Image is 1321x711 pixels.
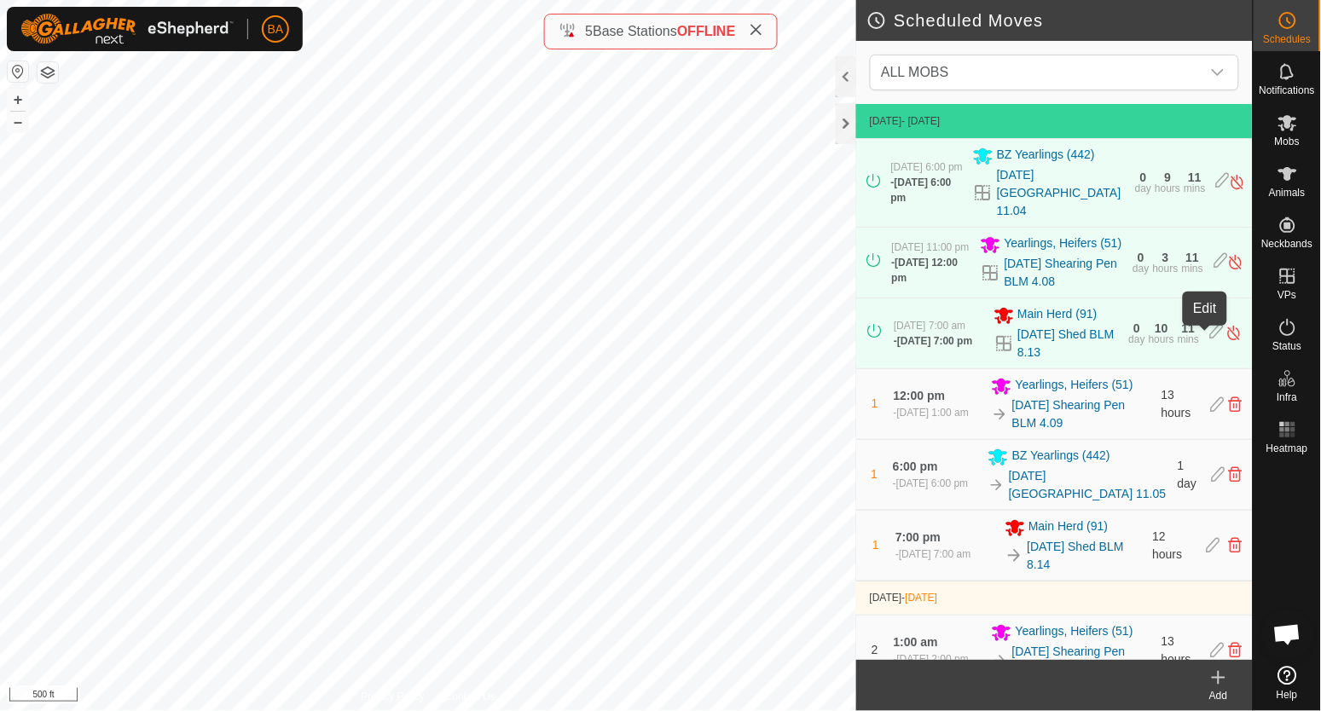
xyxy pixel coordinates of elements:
[992,406,1009,423] img: To
[898,335,973,347] span: [DATE] 7:00 pm
[1228,253,1244,271] img: Turn off schedule move
[1226,324,1243,342] img: Turn off schedule move
[1266,443,1308,454] span: Heatmap
[1028,538,1143,574] a: [DATE] Shed BLM 8.14
[1005,255,1123,291] a: [DATE] Shearing Pen BLM 4.08
[445,689,495,704] a: Contact Us
[1260,85,1315,95] span: Notifications
[997,166,1125,220] a: [DATE] [GEOGRAPHIC_DATA] 11.04
[1140,171,1147,183] div: 0
[896,530,942,544] span: 7:00 pm
[20,14,234,44] img: Gallagher Logo
[1153,529,1183,561] span: 12 hours
[677,24,735,38] span: OFFLINE
[870,115,902,127] span: [DATE]
[1263,34,1311,44] span: Schedules
[873,538,880,552] span: 1
[585,24,593,38] span: 5
[1277,690,1298,700] span: Help
[1138,251,1145,263] div: 0
[1016,622,1133,643] span: Yearlings, Heifers (51)
[894,651,969,667] div: -
[1162,251,1169,263] div: 3
[1182,263,1203,274] div: mins
[892,257,959,284] span: [DATE] 12:00 pm
[1185,688,1253,703] div: Add
[894,476,969,491] div: -
[895,320,966,332] span: [DATE] 7:00 am
[992,652,1009,669] img: To
[1150,334,1175,344] div: hours
[1275,136,1300,147] span: Mobs
[872,643,878,656] span: 2
[892,241,970,253] span: [DATE] 11:00 pm
[894,460,939,473] span: 6:00 pm
[902,592,938,604] span: -
[1261,239,1312,249] span: Neckbands
[1185,183,1206,194] div: mins
[1018,326,1119,361] a: [DATE] Shed BLM 8.13
[1005,234,1122,255] span: Yearlings, Heifers (51)
[866,10,1253,31] h2: Scheduled Moves
[1153,263,1179,274] div: hours
[1012,447,1110,467] span: BZ Yearlings (442)
[1016,376,1133,396] span: Yearlings, Heifers (51)
[1183,322,1196,334] div: 11
[900,548,971,560] span: [DATE] 7:00 am
[1029,517,1109,538] span: Main Herd (91)
[8,90,28,110] button: +
[1018,305,1098,326] span: Main Herd (91)
[902,115,941,127] span: - [DATE]
[1201,55,1235,90] div: dropdown trigger
[1162,634,1191,666] span: 13 hours
[1009,467,1167,503] a: [DATE] [GEOGRAPHIC_DATA] 11.05
[1162,388,1191,419] span: 13 hours
[891,175,964,205] div: -
[1272,341,1301,351] span: Status
[1134,322,1141,334] div: 0
[1278,290,1296,300] span: VPs
[1136,183,1152,194] div: day
[1133,263,1150,274] div: day
[891,161,963,173] span: [DATE] 6:00 pm
[1186,251,1200,263] div: 11
[896,546,971,562] div: -
[897,653,969,665] span: [DATE] 2:00 pm
[8,112,28,132] button: –
[1165,171,1172,183] div: 9
[1269,188,1306,198] span: Animals
[1230,173,1246,191] img: Turn off schedule move
[874,55,1201,90] span: ALL MOBS
[1012,643,1151,679] a: [DATE] Shearing Pen BLM 4.10
[894,635,938,649] span: 1:00 am
[988,477,1005,494] img: To
[1254,659,1321,707] a: Help
[997,146,1095,166] span: BZ Yearlings (442)
[1012,396,1151,432] a: [DATE] Shearing Pen BLM 4.09
[894,405,969,420] div: -
[1262,609,1313,660] a: Open chat
[897,407,969,419] span: [DATE] 1:00 am
[891,176,952,204] span: [DATE] 6:00 pm
[881,65,948,79] span: ALL MOBS
[1156,322,1169,334] div: 10
[1129,334,1145,344] div: day
[38,62,58,83] button: Map Layers
[1189,171,1202,183] div: 11
[872,396,878,410] span: 1
[1178,459,1197,490] span: 1 day
[593,24,677,38] span: Base Stations
[870,592,902,604] span: [DATE]
[1005,546,1024,564] img: To
[872,467,878,481] span: 1
[1179,334,1200,344] div: mins
[1156,183,1181,194] div: hours
[897,477,969,489] span: [DATE] 6:00 pm
[892,255,970,286] div: -
[1277,392,1297,402] span: Infra
[894,389,946,402] span: 12:00 pm
[8,61,28,82] button: Reset Map
[268,20,284,38] span: BA
[906,592,938,604] span: [DATE]
[361,689,425,704] a: Privacy Policy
